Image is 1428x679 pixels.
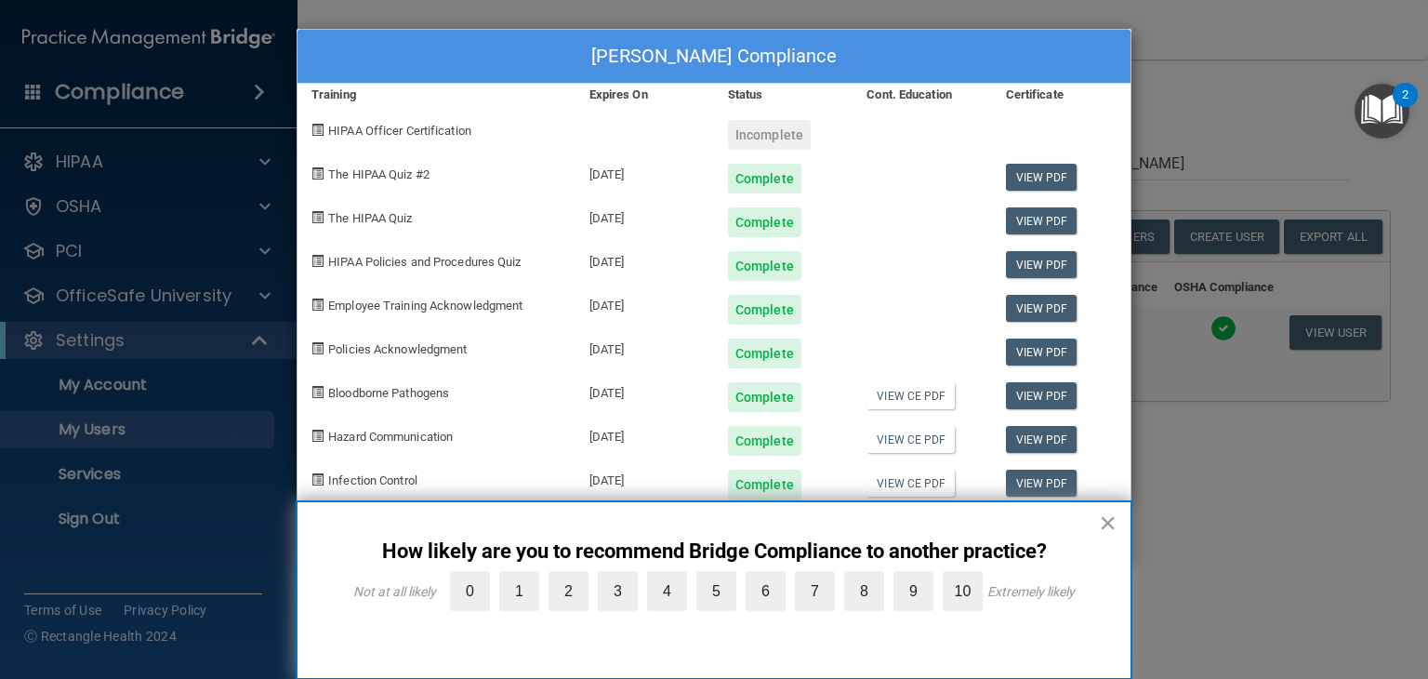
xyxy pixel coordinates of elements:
label: 6 [746,571,786,611]
a: View CE PDF [866,382,955,409]
a: View PDF [1006,164,1078,191]
div: Incomplete [728,120,811,150]
div: Complete [728,295,801,325]
div: Not at all likely [353,584,436,599]
label: 7 [795,571,835,611]
div: Complete [728,339,801,368]
div: [DATE] [575,150,714,193]
label: 4 [647,571,687,611]
button: Close [1099,508,1117,538]
div: Complete [728,164,801,193]
div: [DATE] [575,325,714,368]
a: View PDF [1006,470,1078,497]
span: HIPAA Policies and Procedures Quiz [328,255,521,269]
div: Expires On [575,84,714,106]
label: 9 [893,571,933,611]
div: Cont. Education [853,84,991,106]
div: Complete [728,470,801,499]
p: How likely are you to recommend Bridge Compliance to another practice? [335,539,1093,564]
div: Complete [728,207,801,237]
div: Certificate [992,84,1130,106]
a: View CE PDF [866,426,955,453]
div: 2 [1402,95,1408,119]
a: View PDF [1006,339,1078,366]
label: 8 [844,571,884,611]
div: Training [297,84,575,106]
label: 10 [943,571,983,611]
label: 2 [549,571,588,611]
div: [PERSON_NAME] Compliance [297,30,1130,84]
div: Complete [728,251,801,281]
div: Extremely likely [987,584,1075,599]
div: Status [714,84,853,106]
div: [DATE] [575,368,714,412]
span: Employee Training Acknowledgment [328,299,522,313]
a: View PDF [1006,207,1078,234]
button: Open Resource Center, 2 new notifications [1355,84,1409,139]
span: The HIPAA Quiz #2 [328,167,430,181]
div: [DATE] [575,193,714,237]
span: Infection Control [328,473,417,487]
label: 1 [499,571,539,611]
div: Complete [728,382,801,412]
a: View CE PDF [866,470,955,497]
label: 0 [450,571,490,611]
div: [DATE] [575,237,714,281]
a: View PDF [1006,382,1078,409]
a: View PDF [1006,295,1078,322]
span: HIPAA Officer Certification [328,124,471,138]
div: [DATE] [575,412,714,456]
label: 5 [696,571,736,611]
div: Complete [728,426,801,456]
span: The HIPAA Quiz [328,211,412,225]
a: View PDF [1006,251,1078,278]
span: Bloodborne Pathogens [328,386,449,400]
span: Policies Acknowledgment [328,342,467,356]
span: Hazard Communication [328,430,453,444]
label: 3 [598,571,638,611]
div: [DATE] [575,456,714,499]
div: [DATE] [575,281,714,325]
a: View PDF [1006,426,1078,453]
